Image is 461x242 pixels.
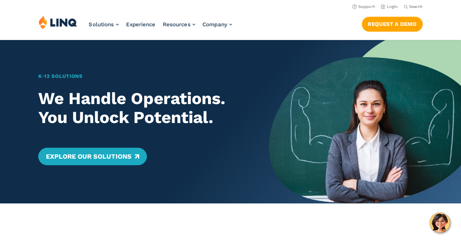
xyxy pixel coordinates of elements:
[163,21,195,28] a: Resources
[38,148,146,165] a: Explore Our Solutions
[430,213,450,233] button: Hello, have a question? Let’s chat.
[352,4,375,9] a: Support
[38,72,250,80] h1: K‑12 Solutions
[203,21,227,28] span: Company
[89,15,232,39] nav: Primary Navigation
[381,4,398,9] a: Login
[89,21,119,28] a: Solutions
[362,17,423,31] a: Request a Demo
[362,15,423,31] nav: Button Navigation
[203,21,232,28] a: Company
[38,89,250,127] h2: We Handle Operations. You Unlock Potential.
[409,4,423,9] span: Search
[269,40,461,203] img: Home Banner
[163,21,191,28] span: Resources
[126,21,156,28] a: Experience
[404,4,423,9] button: Open Search Bar
[39,15,77,29] img: LINQ | K‑12 Software
[89,21,114,28] span: Solutions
